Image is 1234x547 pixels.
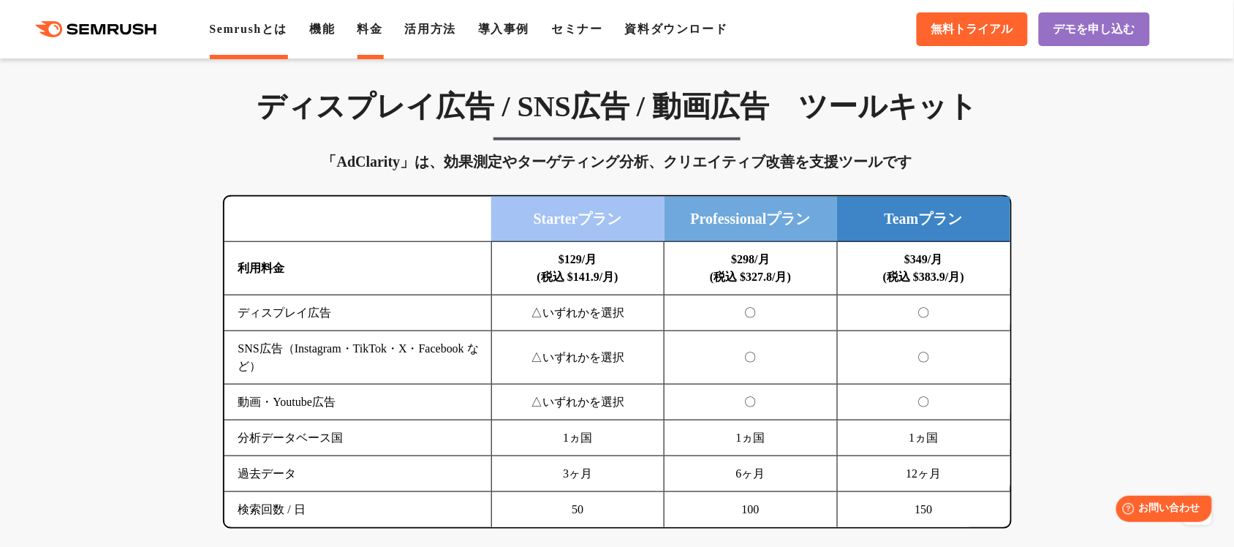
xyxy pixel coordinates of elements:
[837,385,1010,420] td: 〇
[224,385,492,420] td: 動画・Youtube広告
[665,197,838,242] td: Professionalプラン
[837,331,1010,385] td: 〇
[1053,22,1135,37] span: デモを申し込む
[238,262,285,274] b: 利用料金
[537,253,618,283] b: $129/月 (税込 $141.9/月)
[710,253,791,283] b: $298/月 (税込 $327.8/月)
[625,23,728,35] a: 資料ダウンロード
[224,456,492,492] td: 過去データ
[883,253,964,283] b: $349/月 (税込 $383.9/月)
[917,12,1028,46] a: 無料トライアル
[224,492,492,528] td: 検索回数 / 日
[665,385,838,420] td: 〇
[209,23,287,35] a: Semrushとは
[309,23,335,35] a: 機能
[491,492,665,528] td: 50
[491,295,665,331] td: △いずれかを選択
[491,420,665,456] td: 1ヵ国
[224,331,492,385] td: SNS広告（Instagram・TikTok・X・Facebook など）
[551,23,602,35] a: セミナー
[1104,490,1218,531] iframe: Help widget launcher
[491,385,665,420] td: △いずれかを選択
[665,295,838,331] td: 〇
[223,150,1012,173] div: 「AdClarity」は、効果測定やターゲティング分析、クリエイティブ改善を支援ツールです
[224,420,492,456] td: 分析データベース国
[491,456,665,492] td: 3ヶ月
[224,295,492,331] td: ディスプレイ広告
[665,420,838,456] td: 1ヵ国
[837,295,1010,331] td: 〇
[837,420,1010,456] td: 1ヵ国
[491,331,665,385] td: △いずれかを選択
[837,197,1010,242] td: Teamプラン
[491,197,665,242] td: Starterプラン
[837,492,1010,528] td: 150
[405,23,456,35] a: 活用方法
[665,456,838,492] td: 6ヶ月
[837,456,1010,492] td: 12ヶ月
[931,22,1013,37] span: 無料トライアル
[1039,12,1150,46] a: デモを申し込む
[223,88,1012,125] h3: ディスプレイ広告 / SNS広告 / 動画広告 ツールキット
[357,23,382,35] a: 料金
[478,23,529,35] a: 導入事例
[665,331,838,385] td: 〇
[665,492,838,528] td: 100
